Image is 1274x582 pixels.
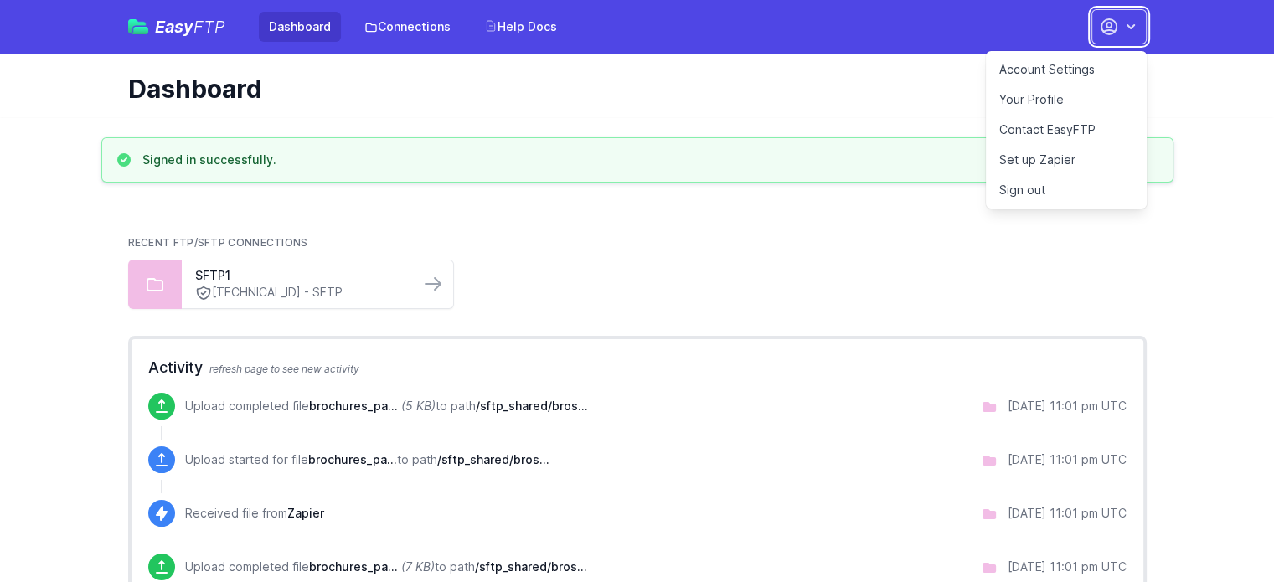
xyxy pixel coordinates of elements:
p: Upload completed file to path [185,398,588,415]
a: [TECHNICAL_ID] - SFTP [195,284,406,301]
img: easyftp_logo.png [128,19,148,34]
a: Sign out [986,175,1147,205]
span: refresh page to see new activity [209,363,359,375]
span: /sftp_shared/broschueren/csv_uploads [475,559,587,574]
div: [DATE] 11:01 pm UTC [1008,505,1127,522]
h2: Activity [148,356,1127,379]
span: /sftp_shared/broschueren/csv_uploads [437,452,549,466]
span: /sftp_shared/broschueren/csv_uploads [476,399,588,413]
a: Set up Zapier [986,145,1147,175]
p: Upload started for file to path [185,451,549,468]
i: (7 KB) [401,559,435,574]
h3: Signed in successfully. [142,152,276,168]
i: (5 KB) [401,399,436,413]
div: [DATE] 11:01 pm UTC [1008,451,1127,468]
div: [DATE] 11:01 pm UTC [1008,398,1127,415]
a: Account Settings [986,54,1147,85]
span: FTP [193,17,225,37]
span: Zapier [287,506,324,520]
a: Your Profile [986,85,1147,115]
span: brochures_page_12_export_2025-08-27 .csv [309,399,398,413]
a: Dashboard [259,12,341,42]
a: Contact EasyFTP [986,115,1147,145]
span: brochures_page_12_export_2025-08-26 .csv [309,559,398,574]
iframe: Drift Widget Chat Controller [1190,498,1254,562]
p: Received file from [185,505,324,522]
a: Help Docs [474,12,567,42]
a: EasyFTP [128,18,225,35]
p: Upload completed file to path [185,559,587,575]
a: SFTP1 [195,267,406,284]
a: Connections [354,12,461,42]
span: brochures_page_12_export_2025-08-27 .csv [308,452,397,466]
h1: Dashboard [128,74,1133,104]
div: [DATE] 11:01 pm UTC [1008,559,1127,575]
span: Easy [155,18,225,35]
h2: Recent FTP/SFTP Connections [128,236,1147,250]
